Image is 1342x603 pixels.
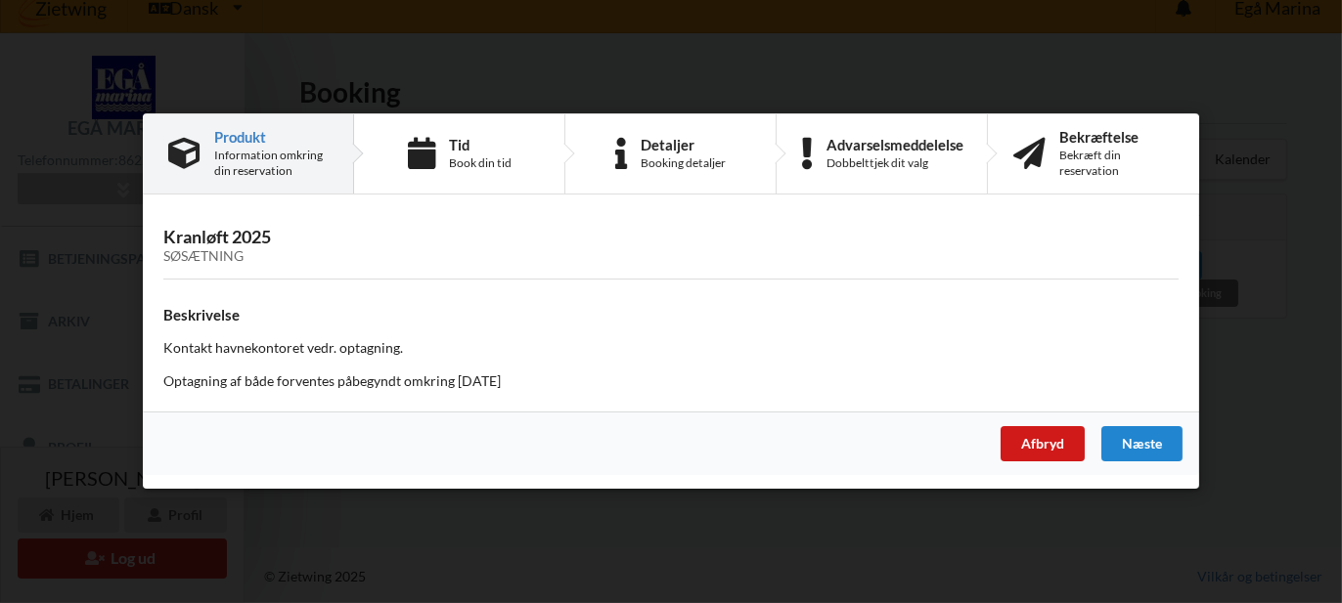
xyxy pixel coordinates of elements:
div: Advarselsmeddelelse [827,137,963,152]
div: Bekræft din reservation [1059,148,1174,179]
div: Book din tid [449,155,512,171]
div: Afbryd [1001,427,1085,462]
div: Tid [449,137,512,152]
h4: Beskrivelse [163,306,1179,324]
div: Information omkring din reservation [214,148,328,179]
div: Detaljer [641,137,726,152]
p: Kontakt havnekontoret vedr. optagning. [163,339,1179,359]
div: Booking detaljer [641,155,726,171]
div: Søsætning [163,249,1179,266]
div: Dobbelttjek dit valg [827,155,963,171]
div: Produkt [214,129,328,145]
div: Næste [1101,427,1183,462]
h3: Kranløft 2025 [163,227,1179,266]
div: Bekræftelse [1059,129,1174,145]
p: Optagning af både forventes påbegyndt omkring [DATE] [163,372,1179,392]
